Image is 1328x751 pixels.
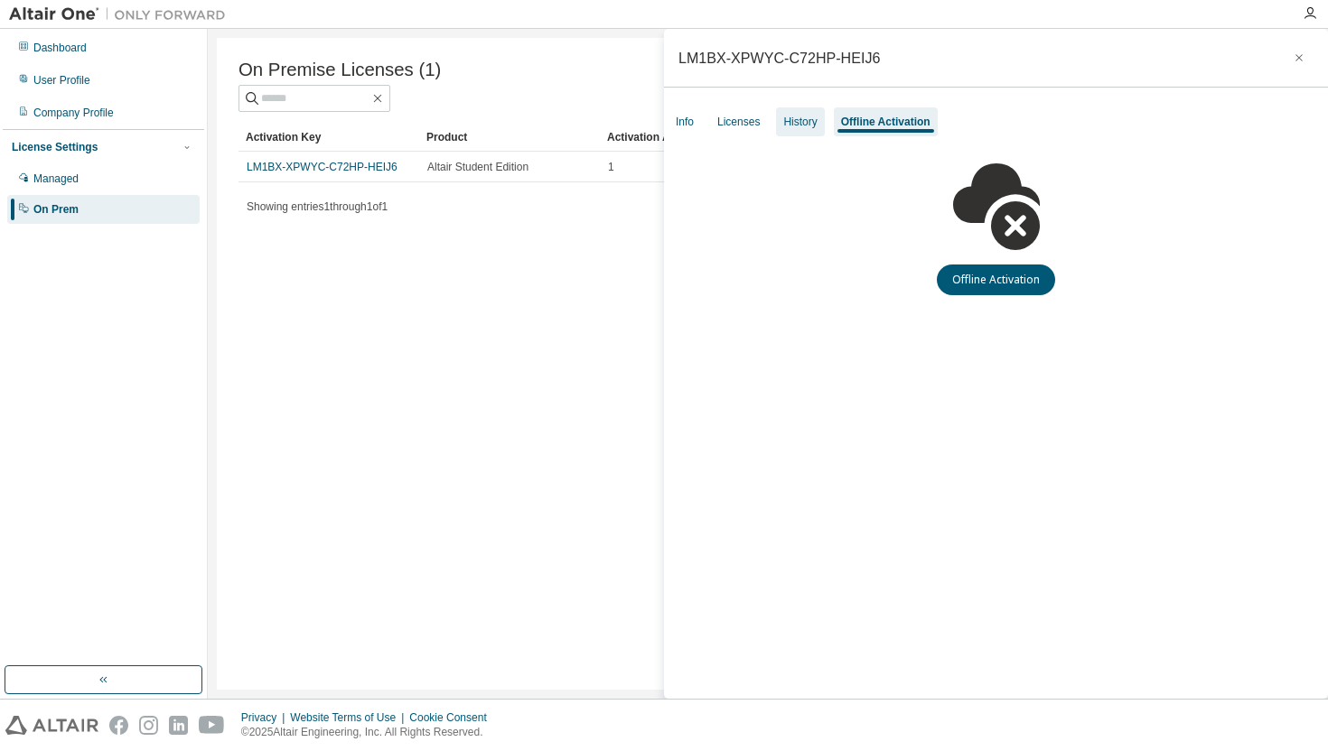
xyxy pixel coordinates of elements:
[238,60,441,80] span: On Premise Licenses (1)
[169,716,188,735] img: linkedin.svg
[12,140,98,154] div: License Settings
[783,115,817,129] div: History
[139,716,158,735] img: instagram.svg
[33,202,79,217] div: On Prem
[33,172,79,186] div: Managed
[608,160,614,174] span: 1
[33,73,90,88] div: User Profile
[841,115,931,129] div: Offline Activation
[109,716,128,735] img: facebook.svg
[247,161,397,173] a: LM1BX-XPWYC-C72HP-HEIJ6
[5,716,98,735] img: altair_logo.svg
[676,115,694,129] div: Info
[246,123,412,152] div: Activation Key
[607,123,773,152] div: Activation Allowed
[33,106,114,120] div: Company Profile
[290,710,409,725] div: Website Terms of Use
[33,41,87,55] div: Dashboard
[241,725,498,740] p: © 2025 Altair Engineering, Inc. All Rights Reserved.
[409,710,497,725] div: Cookie Consent
[199,716,225,735] img: youtube.svg
[937,264,1055,295] button: Offline Activation
[427,160,528,174] span: Altair Student Edition
[678,51,880,65] div: LM1BX-XPWYC-C72HP-HEIJ6
[717,115,760,129] div: Licenses
[247,200,388,213] span: Showing entries 1 through 1 of 1
[241,710,290,725] div: Privacy
[426,123,593,152] div: Product
[9,5,235,23] img: Altair One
